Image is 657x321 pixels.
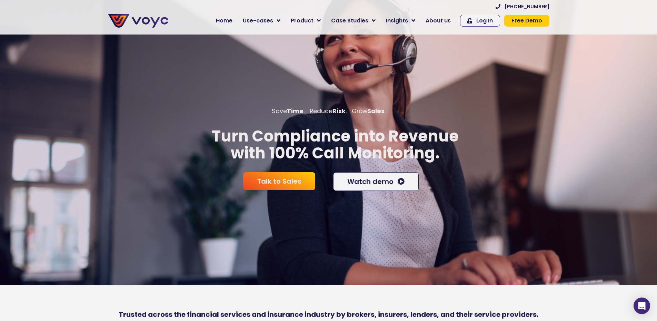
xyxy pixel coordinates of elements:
[476,18,493,23] span: Log In
[347,178,394,185] span: Watch demo
[333,172,419,191] a: Watch demo
[331,17,368,25] span: Case Studies
[291,17,313,25] span: Product
[286,14,326,28] a: Product
[634,298,650,314] div: Open Intercom Messenger
[287,107,303,115] b: Time
[504,15,549,27] a: Free Demo
[238,14,286,28] a: Use-cases
[505,4,549,9] span: [PHONE_NUMBER]
[420,14,456,28] a: About us
[108,14,168,28] img: voyc-full-logo
[460,15,500,27] a: Log In
[496,4,549,9] a: [PHONE_NUMBER]
[381,14,420,28] a: Insights
[511,18,542,23] span: Free Demo
[386,17,408,25] span: Insights
[243,172,315,190] a: Talk to Sales
[367,107,385,115] b: Sales
[426,17,451,25] span: About us
[257,178,301,185] span: Talk to Sales
[332,107,346,115] b: Risk
[211,14,238,28] a: Home
[216,17,232,25] span: Home
[119,310,538,319] b: Trusted across the financial services and insurance industry by brokers, insurers, lenders, and t...
[326,14,381,28] a: Case Studies
[243,17,273,25] span: Use-cases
